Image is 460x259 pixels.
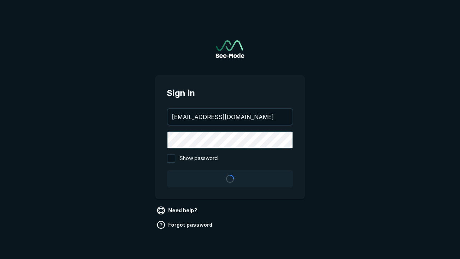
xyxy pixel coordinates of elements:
img: See-Mode Logo [216,40,244,58]
a: Forgot password [155,219,215,231]
a: Need help? [155,205,200,216]
input: your@email.com [167,109,293,125]
span: Sign in [167,87,293,100]
a: Go to sign in [216,40,244,58]
span: Show password [180,154,218,163]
